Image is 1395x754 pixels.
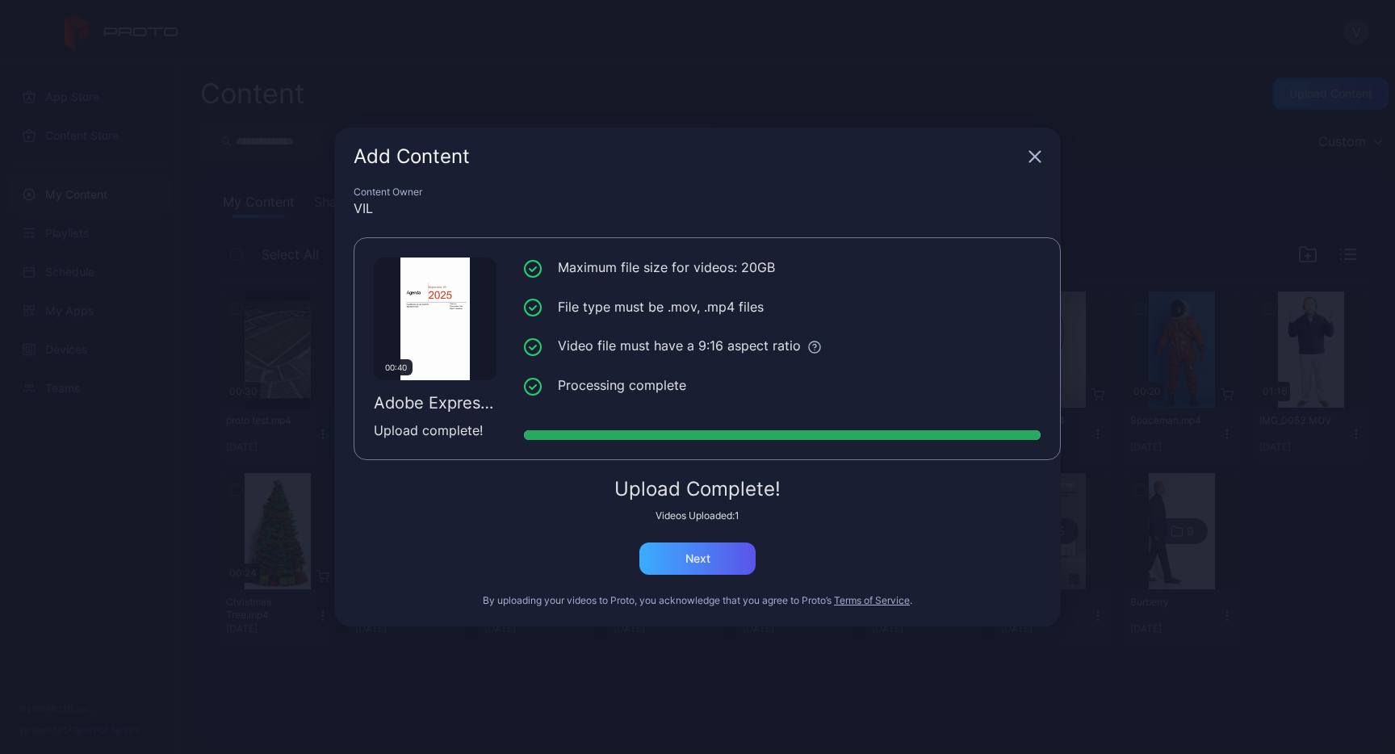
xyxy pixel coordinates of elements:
[354,186,1041,199] div: Content Owner
[354,480,1041,499] div: Upload Complete!
[354,509,1041,522] div: Videos Uploaded: 1
[374,393,496,413] div: Adobe Express - Final_2025+Healthcare_on_Air_Summit_Agenda.10sec.mp4
[354,594,1041,607] div: By uploading your videos to Proto, you acknowledge that you agree to Proto’s .
[834,594,910,607] button: Terms of Service
[354,199,1041,218] div: VIL
[379,359,413,375] div: 00:40
[639,542,756,575] button: Next
[524,258,1041,278] li: Maximum file size for videos: 20GB
[524,297,1041,317] li: File type must be .mov, .mp4 files
[685,552,710,565] div: Next
[524,375,1041,396] li: Processing complete
[354,147,1022,166] div: Add Content
[374,421,496,440] div: Upload complete!
[524,336,1041,356] li: Video file must have a 9:16 aspect ratio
